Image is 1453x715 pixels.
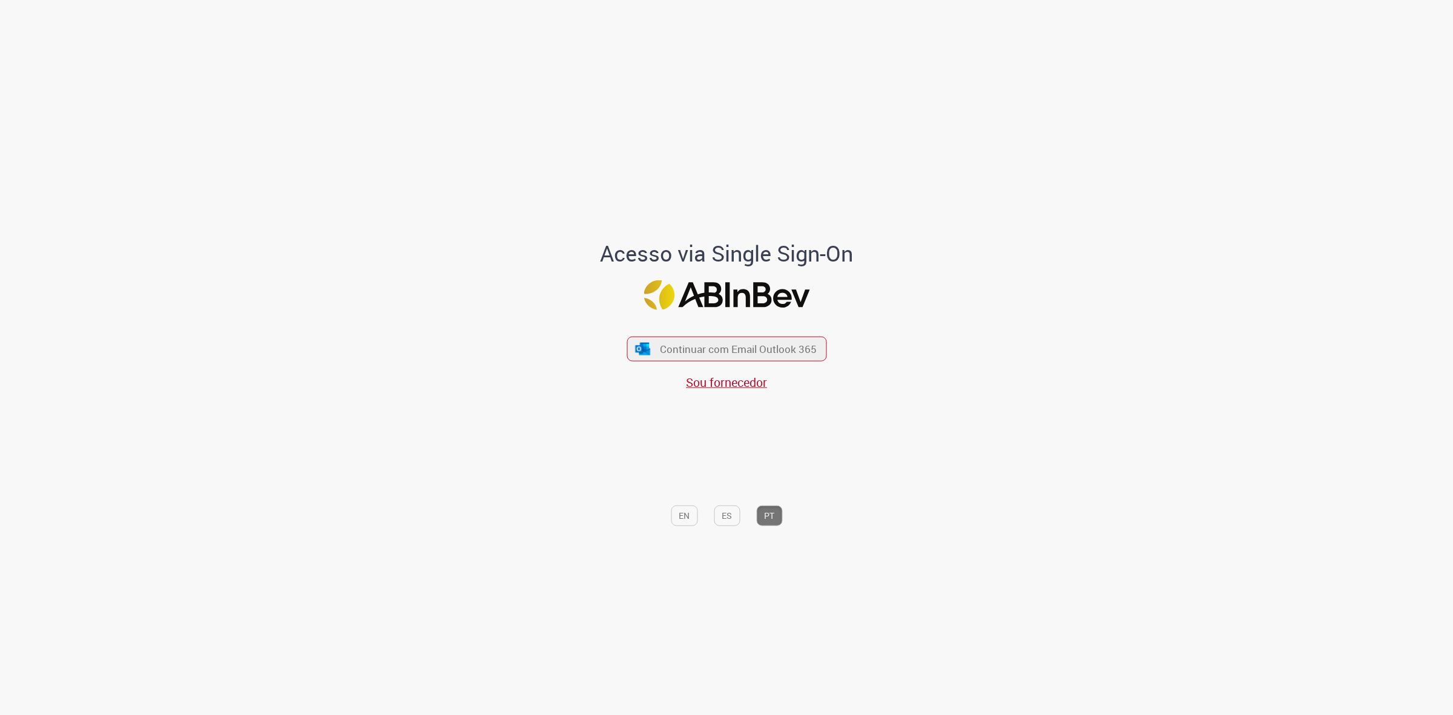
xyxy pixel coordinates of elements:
span: Continuar com Email Outlook 365 [660,342,817,356]
img: ícone Azure/Microsoft 360 [634,342,651,355]
button: ícone Azure/Microsoft 360 Continuar com Email Outlook 365 [627,337,826,361]
button: EN [671,505,697,526]
button: ES [714,505,740,526]
img: Logo ABInBev [644,280,809,309]
button: PT [756,505,782,526]
h1: Acesso via Single Sign-On [559,242,895,266]
a: Sou fornecedor [686,374,767,390]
